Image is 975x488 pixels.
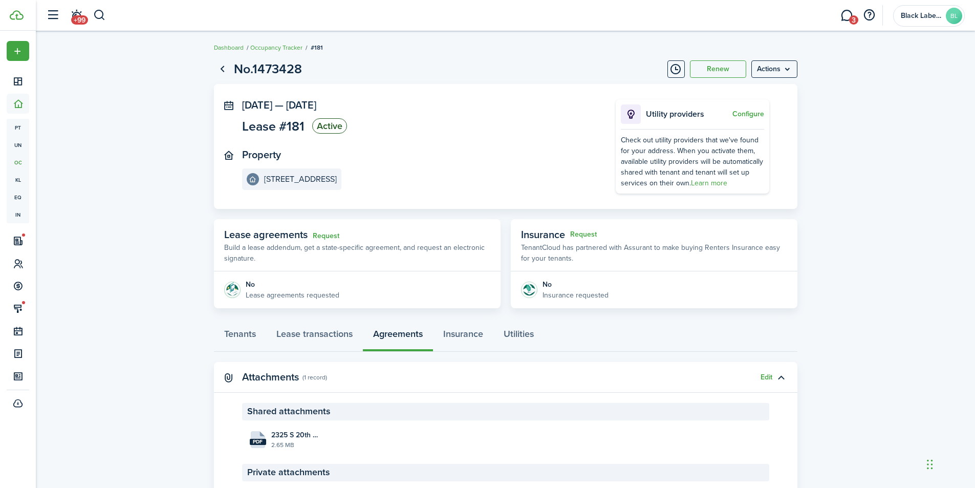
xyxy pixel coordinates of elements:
[732,110,764,118] button: Configure
[849,15,858,25] span: 3
[927,449,933,480] div: Drag
[751,60,797,78] button: Open menu
[7,41,29,61] button: Open menu
[924,439,975,488] iframe: Chat Widget
[286,97,316,113] span: [DATE]
[275,97,284,113] span: —
[7,136,29,154] a: un
[266,321,363,352] a: Lease transactions
[242,403,769,420] panel-main-section-header: Shared attachments
[7,206,29,223] a: in
[93,7,106,24] button: Search
[690,60,746,78] button: Renew
[234,59,302,79] h1: No.1473428
[946,8,962,24] avatar-text: BL
[667,60,685,78] button: Timeline
[311,43,323,52] span: #181
[761,373,772,381] button: Edit
[224,227,308,242] span: Lease agreements
[837,3,856,29] a: Messaging
[7,171,29,188] a: kl
[214,321,266,352] a: Tenants
[10,10,24,20] img: TenantCloud
[71,15,88,25] span: +99
[242,97,272,113] span: [DATE]
[570,230,597,239] button: Request
[214,60,231,78] a: Go back
[621,135,764,188] div: Check out utility providers that we've found for your address. When you activate them, available ...
[7,154,29,171] a: oc
[271,430,319,440] span: 2325 S 20th Lease.pdf
[271,440,319,450] file-size: 2.65 MB
[246,290,339,301] p: Lease agreements requested
[43,6,62,25] button: Open sidebar
[250,439,266,445] file-extension: pdf
[772,369,790,386] button: Toggle accordion
[250,43,302,52] a: Occupancy Tracker
[433,321,493,352] a: Insurance
[860,7,878,24] button: Open resource center
[242,149,281,161] panel-main-title: Property
[67,3,86,29] a: Notifications
[751,60,797,78] menu-btn: Actions
[521,282,537,298] img: Insurance protection
[246,279,339,290] div: No
[493,321,544,352] a: Utilities
[313,232,339,240] a: Request
[214,43,244,52] a: Dashboard
[521,242,787,264] p: TenantCloud has partnered with Assurant to make buying Renters Insurance easy for your tenants.
[242,120,305,133] span: Lease #181
[543,290,609,301] p: Insurance requested
[901,12,942,19] span: Black Label Realty
[521,227,565,242] span: Insurance
[312,118,347,134] status: Active
[250,431,266,448] file-icon: File
[691,178,727,188] a: Learn more
[302,373,327,382] panel-main-subtitle: (1 record)
[242,464,769,481] panel-main-section-header: Private attachments
[543,279,609,290] div: No
[242,371,299,383] panel-main-title: Attachments
[264,175,337,184] e-details-info-title: [STREET_ADDRESS]
[224,282,241,298] img: Agreement e-sign
[7,188,29,206] a: eq
[646,108,730,120] p: Utility providers
[224,242,490,264] p: Build a lease addendum, get a state-specific agreement, and request an electronic signature.
[7,119,29,136] a: pt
